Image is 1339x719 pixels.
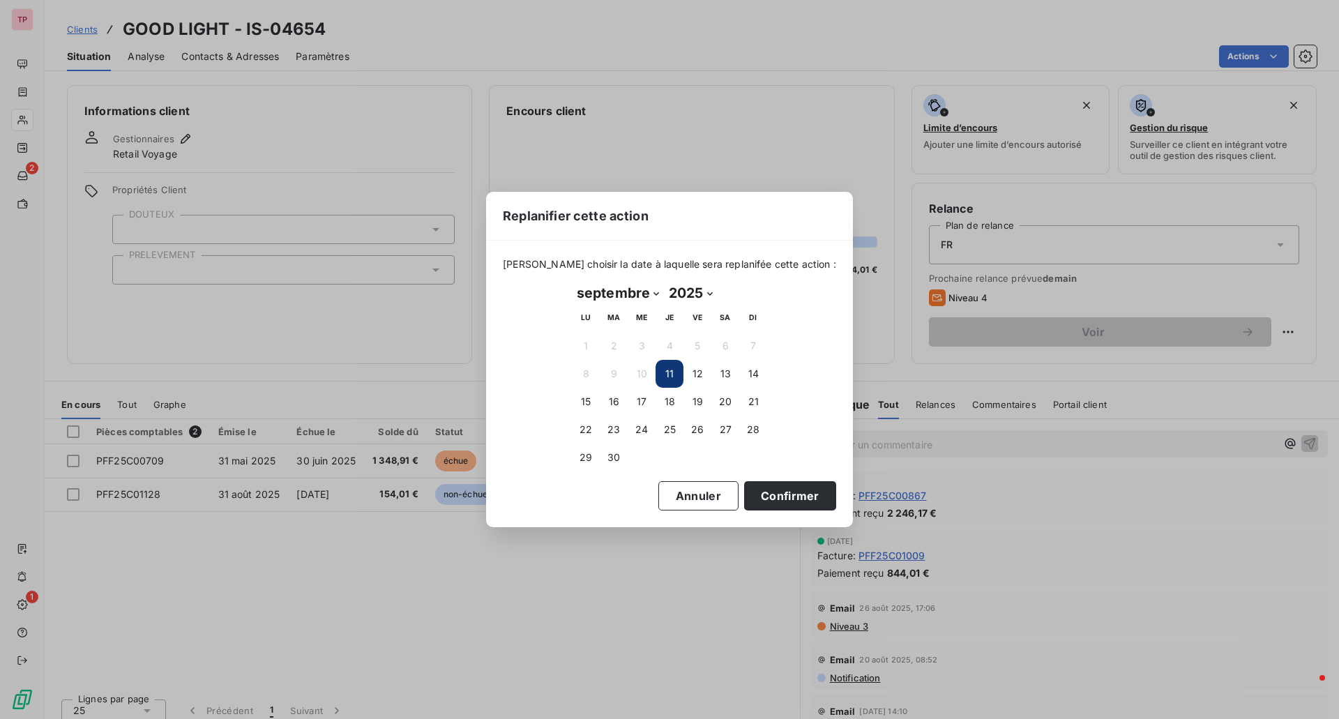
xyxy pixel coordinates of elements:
button: 1 [572,332,600,360]
th: mardi [600,304,628,332]
span: Replanifier cette action [503,206,649,225]
button: Confirmer [744,481,836,510]
button: 20 [711,388,739,416]
th: lundi [572,304,600,332]
button: 27 [711,416,739,444]
button: 18 [656,388,683,416]
button: 28 [739,416,767,444]
button: 24 [628,416,656,444]
button: 21 [739,388,767,416]
button: 8 [572,360,600,388]
th: mercredi [628,304,656,332]
button: 11 [656,360,683,388]
th: vendredi [683,304,711,332]
button: 12 [683,360,711,388]
button: 30 [600,444,628,471]
span: [PERSON_NAME] choisir la date à laquelle sera replanifée cette action : [503,257,836,271]
button: 6 [711,332,739,360]
button: 7 [739,332,767,360]
th: jeudi [656,304,683,332]
button: 22 [572,416,600,444]
button: 3 [628,332,656,360]
th: dimanche [739,304,767,332]
button: 23 [600,416,628,444]
button: 4 [656,332,683,360]
button: 14 [739,360,767,388]
button: 13 [711,360,739,388]
button: Annuler [658,481,739,510]
button: 19 [683,388,711,416]
button: 17 [628,388,656,416]
button: 5 [683,332,711,360]
button: 16 [600,388,628,416]
button: 29 [572,444,600,471]
button: 26 [683,416,711,444]
button: 2 [600,332,628,360]
button: 9 [600,360,628,388]
button: 10 [628,360,656,388]
button: 25 [656,416,683,444]
button: 15 [572,388,600,416]
iframe: Intercom live chat [1292,672,1325,705]
th: samedi [711,304,739,332]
